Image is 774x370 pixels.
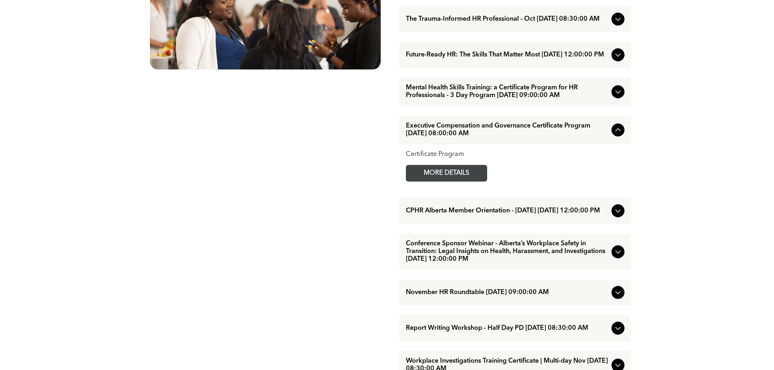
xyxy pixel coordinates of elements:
[406,51,608,59] span: Future-Ready HR: The Skills That Matter Most [DATE] 12:00:00 PM
[406,151,624,158] div: Certificate Program
[414,165,479,181] span: MORE DETAILS
[406,84,608,100] span: Mental Health Skills Training: a Certificate Program for HR Professionals - 3 Day Program [DATE] ...
[406,207,608,215] span: CPHR Alberta Member Orientation - [DATE] [DATE] 12:00:00 PM
[406,240,608,263] span: Conference Sponsor Webinar - Alberta’s Workplace Safety in Transition: Legal Insights on Health, ...
[406,325,608,332] span: Report Writing Workshop - Half Day PD [DATE] 08:30:00 AM
[406,15,608,23] span: The Trauma-Informed HR Professional - Oct [DATE] 08:30:00 AM
[406,165,487,182] a: MORE DETAILS
[406,122,608,138] span: Executive Compensation and Governance Certificate Program [DATE] 08:00:00 AM
[406,289,608,296] span: November HR Roundtable [DATE] 09:00:00 AM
